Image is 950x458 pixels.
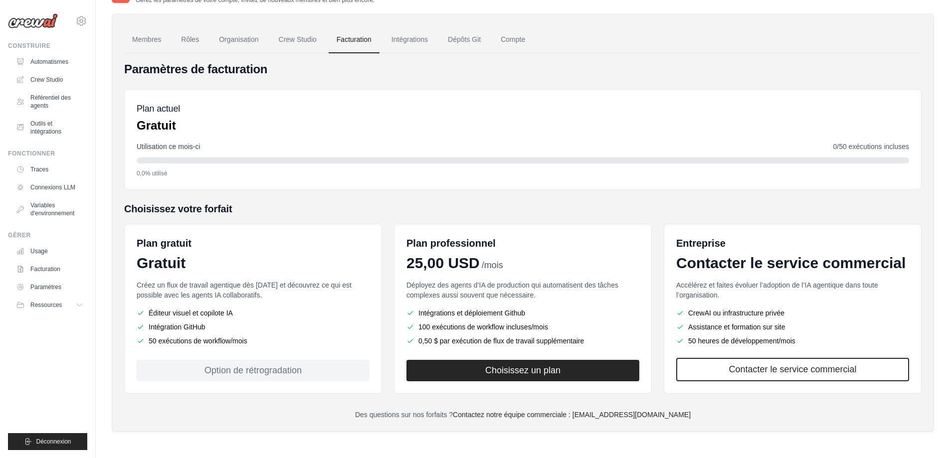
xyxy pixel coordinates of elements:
a: Facturation [12,261,87,277]
font: Intégration GitHub [149,323,205,331]
font: 50 exécutions de workflow/mois [149,337,247,345]
font: Entreprise [676,238,726,249]
a: Référentiel des agents [12,90,87,114]
a: Compte [493,26,533,53]
a: Crew Studio [271,26,325,53]
a: Intégrations [383,26,436,53]
a: Organisation [211,26,266,53]
a: Crew Studio [12,72,87,88]
font: Plan actuel [137,104,180,114]
button: Ressources [12,297,87,313]
a: Facturation [329,26,380,53]
font: Plan professionnel [406,238,496,249]
font: Contacter le service commercial [729,364,856,374]
font: Variables d'environnement [30,202,74,217]
font: Choisissez votre forfait [124,203,232,214]
button: Déconnexion [8,433,87,450]
font: Déployez des agents d’IA de production qui automatisent des tâches complexes aussi souvent que né... [406,281,618,299]
font: Plan gratuit [137,238,191,249]
a: Outils et intégrations [12,116,87,140]
font: Crew Studio [279,35,317,43]
button: Choisissez un plan [406,360,639,381]
a: Automatismes [12,54,87,70]
font: 0/50 exécutions incluses [833,143,909,151]
font: Dépôts Git [448,35,481,43]
font: 0,50 $ par exécution de flux de travail supplémentaire [418,337,584,345]
a: Rôles [173,26,207,53]
font: Gratuit [137,255,186,271]
font: Ressources [30,302,62,308]
font: Intégrations et déploiement Github [418,309,525,317]
a: Membres [124,26,169,53]
a: Connexions LLM [12,179,87,195]
font: Gérer [8,232,31,239]
a: Paramètres [12,279,87,295]
font: Outils et intégrations [30,120,61,135]
font: Compte [501,35,525,43]
font: Contacter le service commercial [676,255,906,271]
font: Usage [30,248,48,255]
font: 0,0% utilisé [137,170,167,177]
font: Paramètres de facturation [124,62,267,76]
font: Paramètres [30,284,61,291]
font: Créez un flux de travail agentique dès [DATE] et découvrez ce qui est possible avec les agents IA... [137,281,352,299]
img: Logo [8,13,58,28]
a: Dépôts Git [440,26,489,53]
font: Traces [30,166,48,173]
font: Automatismes [30,58,68,65]
font: 25,00 USD [406,255,480,271]
font: Membres [132,35,161,43]
iframe: Chat Widget [900,410,950,458]
font: Intégrations [391,35,428,43]
a: Contactez notre équipe commerciale : [EMAIL_ADDRESS][DOMAIN_NAME] [453,411,691,419]
font: /mois [482,260,503,270]
font: 100 exécutions de workflow incluses/mois [418,323,548,331]
font: Référentiel des agents [30,94,71,109]
font: Connexions LLM [30,184,75,191]
font: Option de rétrogradation [204,365,302,375]
font: Facturation [337,35,372,43]
font: Construire [8,42,50,49]
a: Traces [12,161,87,177]
font: Choisissez un plan [485,365,561,375]
font: Des questions sur nos forfaits ? [355,411,453,419]
font: Assistance et formation sur site [688,323,785,331]
a: Usage [12,243,87,259]
font: Déconnexion [36,438,71,445]
font: Utilisation ce mois-ci [137,143,200,151]
a: Contacter le service commercial [676,358,909,381]
font: Facturation [30,266,60,273]
font: Accélérez et faites évoluer l’adoption de l’IA agentique dans toute l’organisation. [676,281,878,299]
font: 50 heures de développement/mois [688,337,795,345]
font: Crew Studio [30,76,63,83]
font: CrewAI ou infrastructure privée [688,309,784,317]
font: Éditeur visuel et copilote IA [149,309,233,317]
a: Variables d'environnement [12,197,87,221]
font: Organisation [219,35,258,43]
font: Rôles [181,35,199,43]
font: Gratuit [137,119,176,132]
font: Fonctionner [8,150,55,157]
